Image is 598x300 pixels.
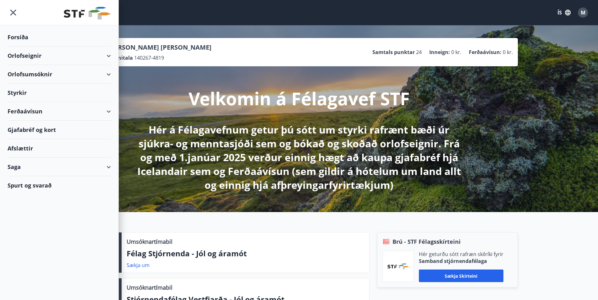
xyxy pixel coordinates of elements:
[127,262,150,269] a: Sækja um
[8,139,111,158] div: Afslættir
[8,65,111,84] div: Orlofsumsóknir
[503,49,513,56] span: 0 kr.
[392,237,461,246] span: Brú - STF Félagsskírteini
[575,5,590,20] button: M
[8,102,111,121] div: Ferðaávísun
[64,7,111,19] img: union_logo
[469,49,502,56] p: Ferðaávísun :
[419,270,503,282] button: Sækja skírteini
[8,121,111,139] div: Gjafabréf og kort
[451,49,461,56] span: 0 kr.
[419,258,503,265] p: Samband stjórnendafélaga
[127,283,173,292] p: Umsóknartímabil
[127,237,173,246] p: Umsóknartímabil
[8,46,111,65] div: Orlofseignir
[127,248,364,259] p: Félag Stjórnenda - Jól og áramót
[189,86,410,110] p: Velkomin á Félagavef STF
[8,176,111,194] div: Spurt og svarað
[429,49,450,56] p: Inneign :
[554,7,574,18] button: ÍS
[134,54,164,61] span: 140267-4819
[387,264,409,269] img: vjCaq2fThgY3EUYqSgpjEiBg6WP39ov69hlhuPVN.png
[133,123,465,192] p: Hér á Félagavefnum getur þú sótt um styrki rafrænt bæði úr sjúkra- og menntasjóði sem og bókað og...
[8,7,19,18] button: menu
[8,84,111,102] div: Styrkir
[372,49,415,56] p: Samtals punktar
[416,49,422,56] span: 24
[8,158,111,176] div: Saga
[8,28,111,46] div: Forsíða
[108,43,211,52] p: [PERSON_NAME] [PERSON_NAME]
[581,9,585,16] span: M
[419,251,503,258] p: Hér geturðu sótt rafræn skilríki fyrir
[108,54,133,61] p: Kennitala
